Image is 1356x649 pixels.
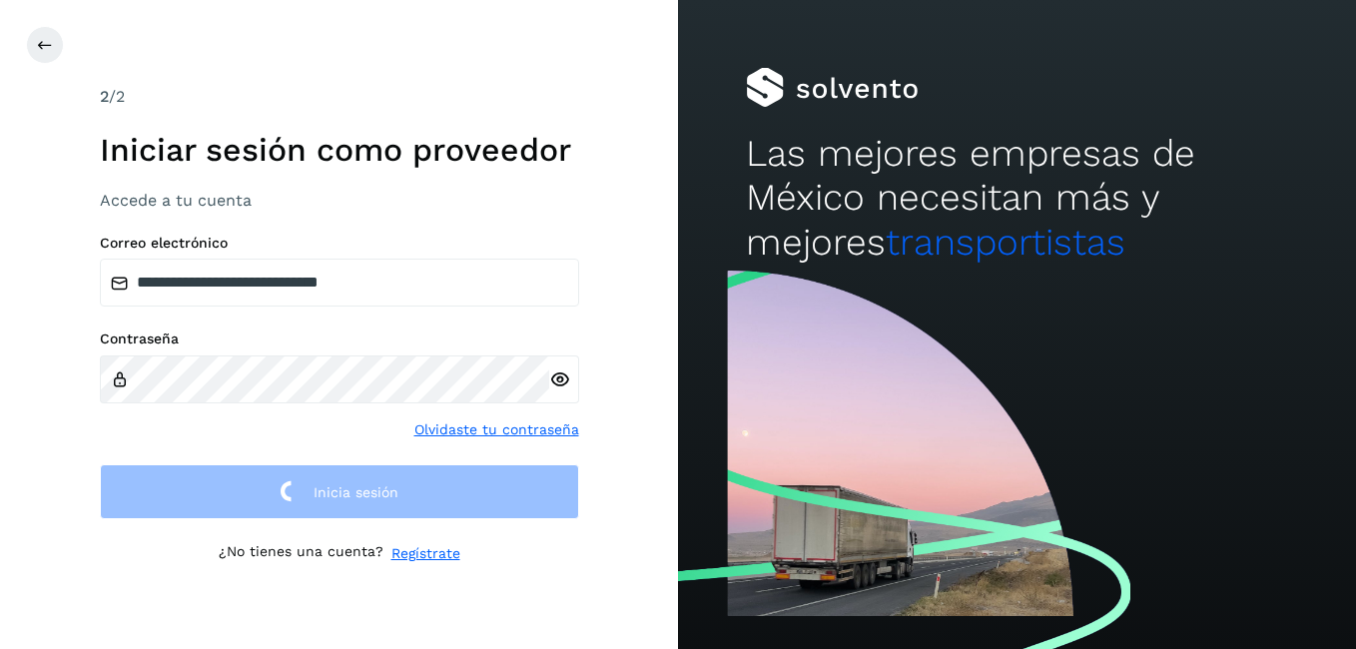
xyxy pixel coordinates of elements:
h1: Iniciar sesión como proveedor [100,131,579,169]
label: Contraseña [100,330,579,347]
button: Inicia sesión [100,464,579,519]
h2: Las mejores empresas de México necesitan más y mejores [746,132,1288,265]
a: Regístrate [391,543,460,564]
label: Correo electrónico [100,235,579,252]
a: Olvidaste tu contraseña [414,419,579,440]
span: 2 [100,87,109,106]
h3: Accede a tu cuenta [100,191,579,210]
span: transportistas [886,221,1125,264]
span: Inicia sesión [314,485,398,499]
p: ¿No tienes una cuenta? [219,543,383,564]
div: /2 [100,85,579,109]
